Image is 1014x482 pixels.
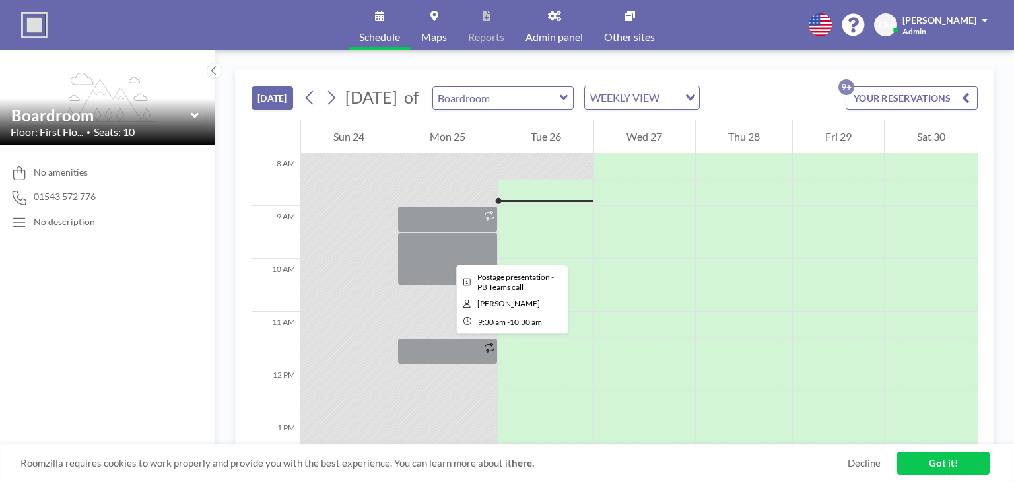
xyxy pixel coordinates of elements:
button: YOUR RESERVATIONS9+ [846,86,978,110]
span: Postage presentation - PB Teams call [477,272,554,292]
div: Mon 25 [397,120,498,153]
span: No amenities [34,166,88,178]
div: Wed 27 [594,120,694,153]
button: [DATE] [252,86,293,110]
div: No description [34,216,95,228]
span: 10:30 AM [510,317,542,327]
p: 9+ [838,79,854,95]
span: CM [879,19,893,31]
div: 1 PM [252,417,300,470]
div: 11 AM [252,312,300,364]
span: WEEKLY VIEW [588,89,662,106]
span: Schedule [359,32,400,42]
input: Search for option [663,89,677,106]
img: organization-logo [21,12,48,38]
a: Decline [848,457,881,469]
span: Roomzilla requires cookies to work properly and provide you with the best experience. You can lea... [20,457,848,469]
a: Got it! [897,452,990,475]
span: Admin [902,26,926,36]
span: • [86,128,90,137]
span: Floor: First Flo... [11,125,83,139]
span: Reports [468,32,504,42]
div: 10 AM [252,259,300,312]
a: here. [512,457,534,469]
div: Sat 30 [885,120,978,153]
span: [DATE] [345,87,397,107]
span: of [404,87,419,108]
input: Boardroom [433,87,560,109]
span: Admin panel [525,32,583,42]
input: Boardroom [11,106,191,125]
div: Thu 28 [696,120,792,153]
span: 01543 572 776 [34,191,96,203]
span: Seats: 10 [94,125,135,139]
div: Sun 24 [301,120,397,153]
span: Maps [421,32,447,42]
span: Clare Maher [477,298,540,308]
span: [PERSON_NAME] [902,15,976,26]
div: 12 PM [252,364,300,417]
span: Other sites [604,32,655,42]
span: 9:30 AM [478,317,506,327]
span: - [507,317,510,327]
div: Fri 29 [793,120,884,153]
div: Search for option [585,86,699,109]
div: 9 AM [252,206,300,259]
div: Tue 26 [498,120,593,153]
div: 8 AM [252,153,300,206]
